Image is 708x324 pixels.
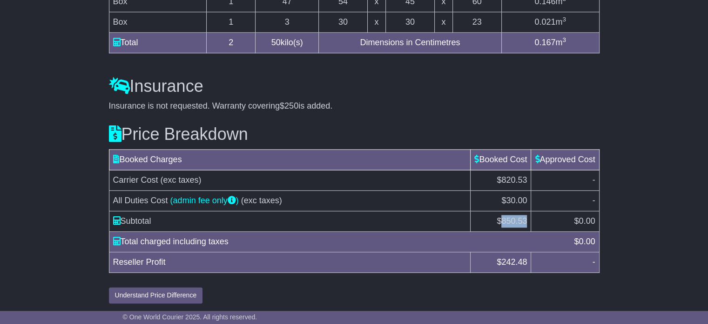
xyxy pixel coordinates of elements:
span: 850.53 [501,216,527,226]
span: © One World Courier 2025. All rights reserved. [123,313,257,321]
td: 23 [452,12,501,33]
td: Total [109,33,207,53]
span: All Duties Cost [113,196,168,205]
div: Total charged including taxes [108,235,570,248]
span: - [593,257,595,267]
h3: Price Breakdown [109,125,600,144]
span: $ [497,257,527,267]
span: - [593,196,595,205]
td: m [501,33,599,53]
td: 2 [207,33,256,53]
span: 0.00 [579,216,595,226]
span: (exc taxes) [241,196,282,205]
td: x [434,12,452,33]
td: 30 [385,12,434,33]
span: $30.00 [501,196,527,205]
td: Dimensions in Centimetres [319,33,502,53]
span: Carrier Cost [113,175,158,185]
td: Booked Cost [471,150,531,170]
span: 50 [271,38,281,47]
span: 242.48 [501,257,527,267]
span: 0.167 [534,38,555,47]
sup: 3 [562,36,566,43]
td: Booked Charges [109,150,471,170]
td: kilo(s) [256,33,319,53]
button: Understand Price Difference [109,287,203,303]
span: (exc taxes) [161,175,202,185]
span: - [593,175,595,185]
td: $ [471,211,531,232]
td: m [501,12,599,33]
span: 0.021 [534,17,555,27]
span: $250 [280,101,298,110]
h3: Insurance [109,77,600,96]
span: 0.00 [579,237,595,246]
td: x [367,12,385,33]
sup: 3 [562,16,566,23]
td: Reseller Profit [109,252,471,273]
td: Approved Cost [531,150,599,170]
div: $ [569,235,600,248]
td: 1 [207,12,256,33]
td: Subtotal [109,211,471,232]
td: 3 [256,12,319,33]
div: Insurance is not requested. Warranty covering is added. [109,101,600,111]
td: Box [109,12,207,33]
td: $ [531,211,599,232]
a: (admin fee only) [170,196,239,205]
span: $820.53 [497,175,527,185]
td: 30 [319,12,368,33]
